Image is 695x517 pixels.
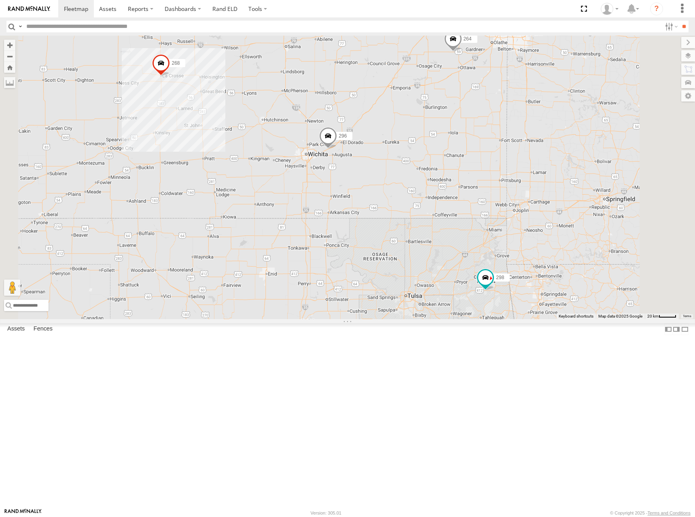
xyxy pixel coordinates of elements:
[172,60,180,66] span: 268
[339,133,347,139] span: 296
[681,323,689,335] label: Hide Summary Table
[559,314,593,319] button: Keyboard shortcuts
[662,21,679,32] label: Search Filter Options
[4,509,42,517] a: Visit our Website
[681,90,695,102] label: Map Settings
[4,77,15,88] label: Measure
[496,274,504,280] span: 298
[4,62,15,73] button: Zoom Home
[4,280,20,296] button: Drag Pegman onto the map to open Street View
[17,21,23,32] label: Search Query
[610,511,691,515] div: © Copyright 2025 -
[598,3,621,15] div: Shane Miller
[648,511,691,515] a: Terms and Conditions
[598,314,642,318] span: Map data ©2025 Google
[8,6,50,12] img: rand-logo.svg
[650,2,663,15] i: ?
[664,323,672,335] label: Dock Summary Table to the Left
[683,314,691,318] a: Terms
[645,314,679,319] button: Map Scale: 20 km per 40 pixels
[647,314,659,318] span: 20 km
[672,323,680,335] label: Dock Summary Table to the Right
[30,324,57,335] label: Fences
[4,51,15,62] button: Zoom out
[3,324,29,335] label: Assets
[4,40,15,51] button: Zoom in
[311,511,341,515] div: Version: 305.01
[464,36,472,42] span: 264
